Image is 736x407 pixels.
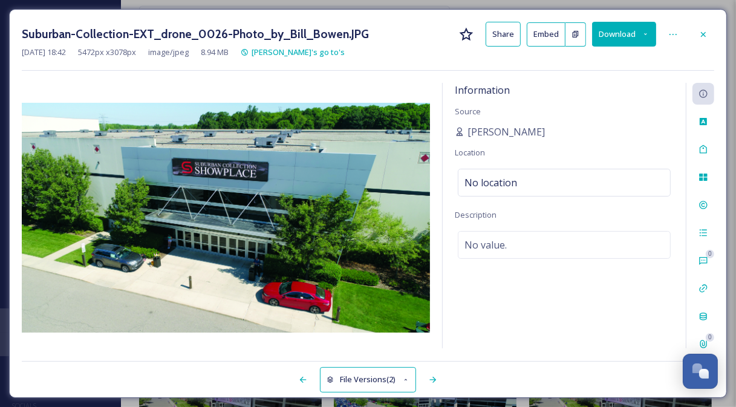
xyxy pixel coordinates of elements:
[455,209,497,220] span: Description
[22,103,430,333] img: Suburban-Collection-EXT_drone_0026-Photo_by_Bill_Bowen.JPG
[252,47,345,57] span: [PERSON_NAME]'s go to's
[78,47,136,58] span: 5472 px x 3078 px
[22,25,369,43] h3: Suburban-Collection-EXT_drone_0026-Photo_by_Bill_Bowen.JPG
[592,22,656,47] button: Download
[201,47,229,58] span: 8.94 MB
[486,22,521,47] button: Share
[706,333,714,342] div: 0
[455,83,510,97] span: Information
[455,147,485,158] span: Location
[467,125,545,139] span: [PERSON_NAME]
[527,22,565,47] button: Embed
[464,175,517,190] span: No location
[455,106,481,117] span: Source
[22,47,66,58] span: [DATE] 18:42
[148,47,189,58] span: image/jpeg
[683,354,718,389] button: Open Chat
[706,250,714,258] div: 0
[464,238,507,252] span: No value.
[320,367,417,392] button: File Versions(2)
